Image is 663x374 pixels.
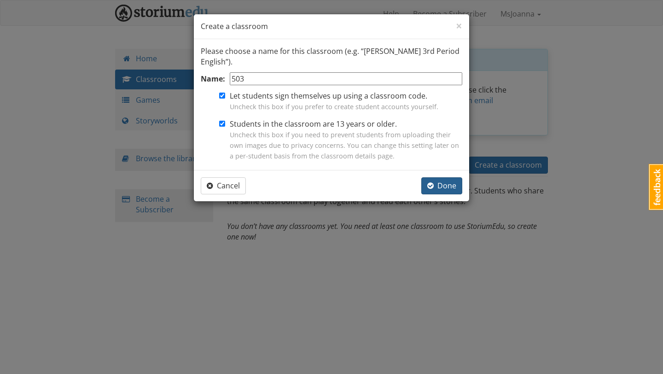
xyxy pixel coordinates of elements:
[456,18,462,33] span: ×
[421,177,462,194] button: Done
[201,177,246,194] button: Cancel
[230,130,459,160] span: Uncheck this box if you need to prevent students from uploading their own images due to privacy c...
[427,181,456,191] span: Done
[230,102,438,111] span: Uncheck this box if you prefer to create student accounts yourself.
[194,14,469,39] div: Create a classroom
[201,74,225,84] label: Name:
[230,119,462,161] label: Students in the classroom are 13 years or older.
[201,46,462,67] p: Please choose a name for this classroom (e.g. “[PERSON_NAME] 3rd Period English”).
[207,181,240,191] span: Cancel
[230,91,438,112] label: Let students sign themselves up using a classroom code.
